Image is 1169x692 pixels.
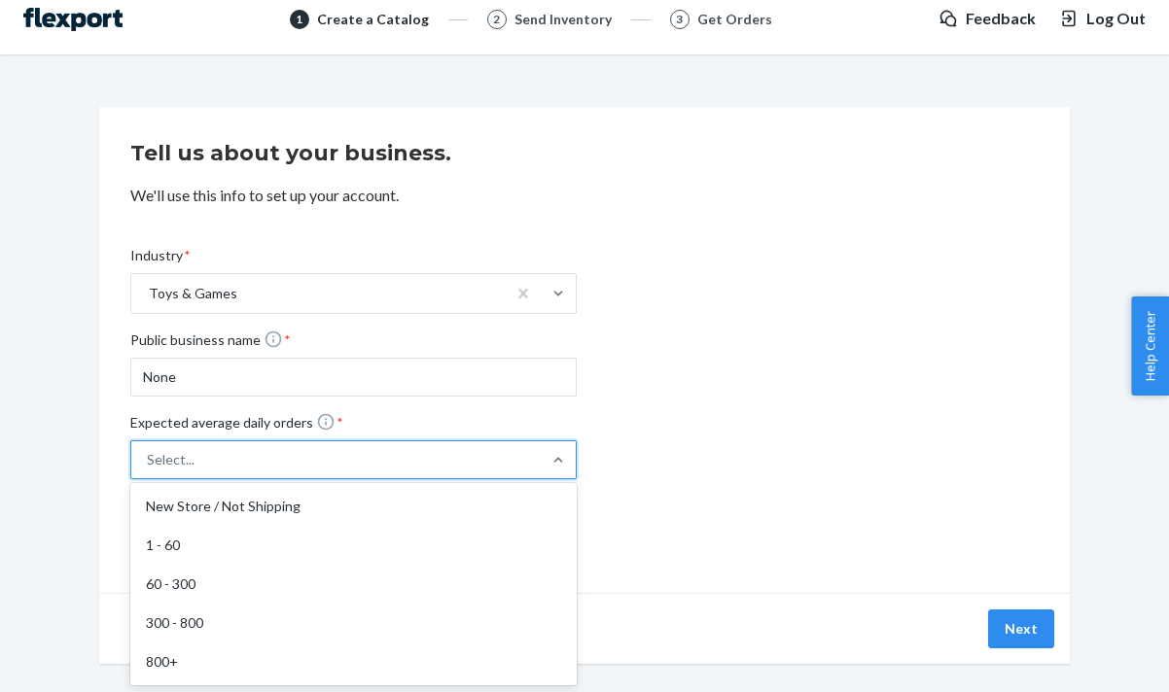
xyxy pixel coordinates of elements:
div: 800+ [134,642,573,681]
input: Public business name * [130,358,577,397]
div: 1 - 60 [134,526,573,565]
span: 2 [493,11,500,27]
span: Feedback [966,8,1036,30]
div: New Store / Not Shipping [134,487,573,526]
span: 3 [676,11,683,27]
span: Log Out [1086,8,1146,30]
span: Industry [130,246,191,273]
div: Get Orders [697,10,772,29]
h2: Tell us about your business. [130,138,1039,169]
img: Flexport logo [23,8,123,31]
button: Next [988,609,1054,648]
button: Help Center [1131,296,1169,396]
div: 60 - 300 [134,565,573,604]
button: Log Out [1059,8,1146,30]
div: Toys & Games [149,284,237,303]
span: Expected average daily orders [130,412,343,440]
a: Feedback [939,8,1036,30]
div: Create a Catalog [317,10,429,29]
div: Send Inventory [514,10,612,29]
p: We'll use this info to set up your account. [130,185,1039,207]
span: Public business name [130,329,291,358]
div: 300 - 800 [134,604,573,642]
div: Select... [147,450,195,469]
span: 1 [296,11,302,27]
